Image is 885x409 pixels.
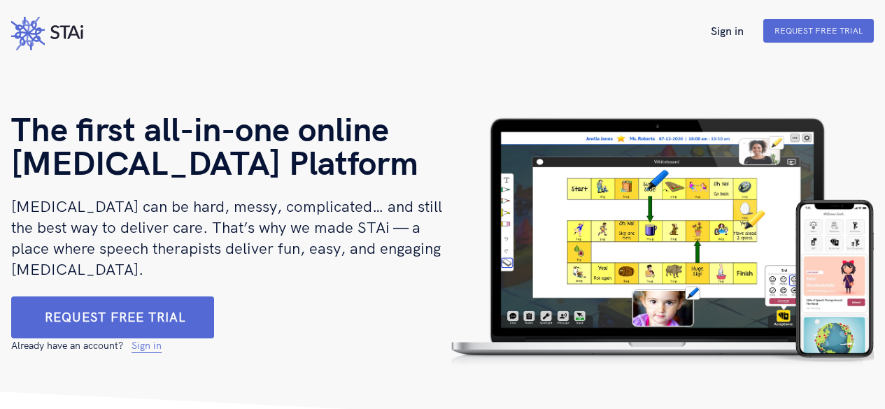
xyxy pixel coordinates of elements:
[700,24,755,37] a: Sign in
[11,296,214,338] button: Click Here To Request Free Trial
[132,339,162,353] a: Sign in
[11,339,162,352] span: Already have an account?
[11,196,443,280] h2: [MEDICAL_DATA] can be hard, messy, complicated… and still the best way to deliver care. That’s wh...
[45,309,186,326] a: Request free trial
[11,112,443,179] h1: The first all-in-one online [MEDICAL_DATA] Platform
[774,25,863,36] a: Request Free Trial
[443,112,875,367] img: Laptop with phone
[763,19,874,43] button: Request Free Trial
